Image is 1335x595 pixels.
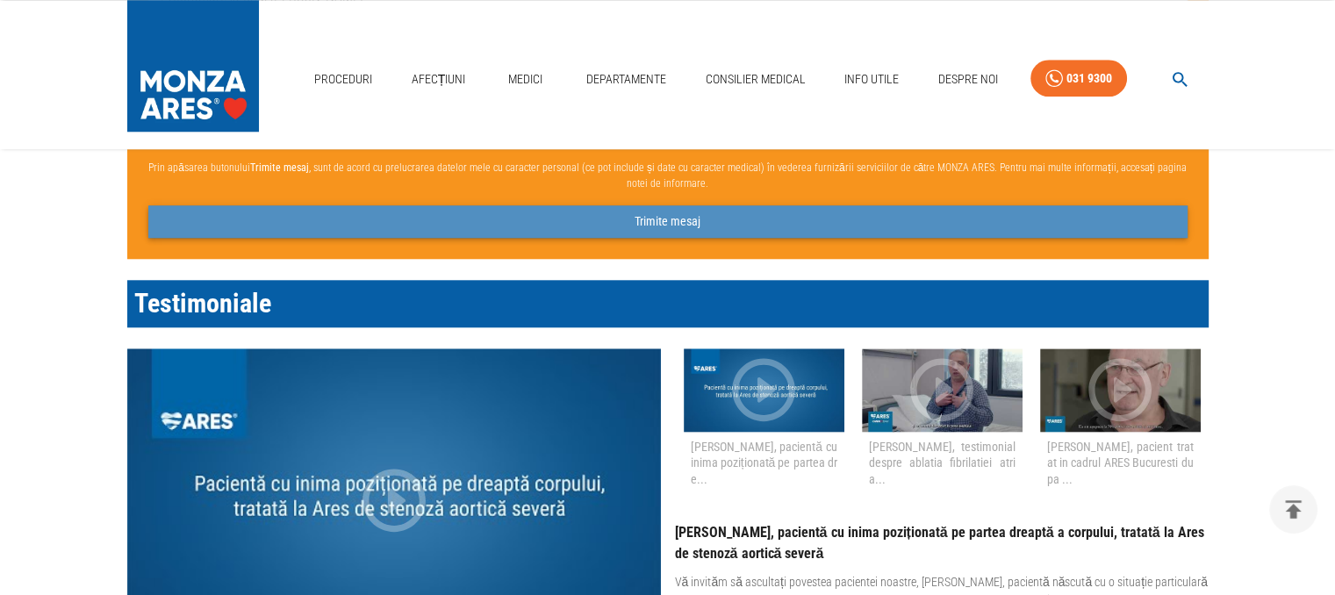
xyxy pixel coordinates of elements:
a: Medici [498,61,554,97]
h5: [PERSON_NAME], pacient tratat in cadrul ARES Bucuresti dupa ... [1047,439,1194,488]
button: [PERSON_NAME], pacientă cu inima poziționată pe partea dre... [684,348,844,495]
button: [PERSON_NAME], pacient tratat in cadrul ARES Bucuresti dupa ... [1040,348,1201,495]
h5: [PERSON_NAME], pacientă cu inima poziționată pe partea dre... [691,439,837,488]
button: Trimite mesaj [148,205,1188,238]
a: Info Utile [837,61,906,97]
a: Proceduri [307,61,379,97]
button: delete [1269,485,1317,534]
h5: [PERSON_NAME], testimonial despre ablatia fibrilatiei atria... [869,439,1016,488]
b: Trimite mesaj [250,161,309,174]
span: Testimoniale [134,288,271,319]
p: Prin apăsarea butonului , sunt de acord cu prelucrarea datelor mele cu caracter personal (ce pot ... [148,153,1188,198]
a: Departamente [579,61,673,97]
a: Consilier Medical [698,61,812,97]
div: 031 9300 [1066,68,1112,90]
button: [PERSON_NAME], testimonial despre ablatia fibrilatiei atria... [862,348,1023,495]
a: Despre Noi [931,61,1005,97]
a: Afecțiuni [405,61,473,97]
a: 031 9300 [1030,60,1127,97]
p: [PERSON_NAME], pacientă cu inima poziționată pe partea dreaptă a corpului, tratată la Ares de ste... [675,522,1209,564]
